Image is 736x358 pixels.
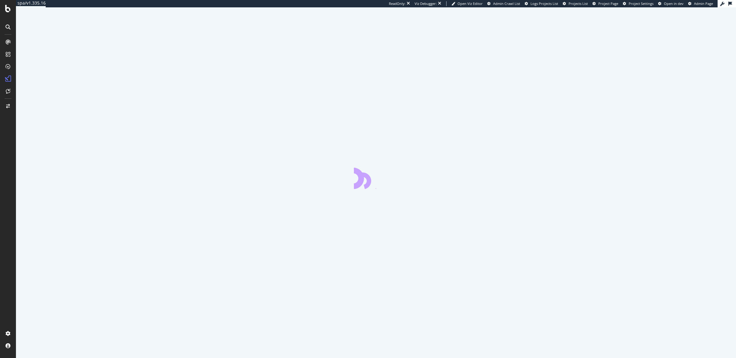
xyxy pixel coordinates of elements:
[688,1,713,6] a: Admin Page
[664,1,684,6] span: Open in dev
[563,1,588,6] a: Projects List
[354,167,398,189] div: animation
[598,1,618,6] span: Project Page
[658,1,684,6] a: Open in dev
[694,1,713,6] span: Admin Page
[623,1,654,6] a: Project Settings
[493,1,520,6] span: Admin Crawl List
[525,1,558,6] a: Logs Projects List
[415,1,437,6] div: Viz Debugger:
[531,1,558,6] span: Logs Projects List
[629,1,654,6] span: Project Settings
[592,1,618,6] a: Project Page
[487,1,520,6] a: Admin Crawl List
[451,1,483,6] a: Open Viz Editor
[458,1,483,6] span: Open Viz Editor
[569,1,588,6] span: Projects List
[389,1,405,6] div: ReadOnly:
